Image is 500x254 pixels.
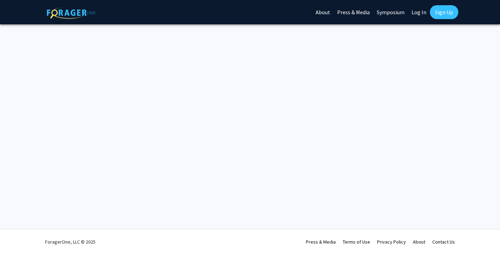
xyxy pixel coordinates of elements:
[343,239,370,245] a: Terms of Use
[430,5,458,19] a: Sign Up
[47,7,95,19] img: ForagerOne Logo
[432,239,455,245] a: Contact Us
[306,239,336,245] a: Press & Media
[377,239,406,245] a: Privacy Policy
[45,230,95,254] div: ForagerOne, LLC © 2025
[413,239,425,245] a: About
